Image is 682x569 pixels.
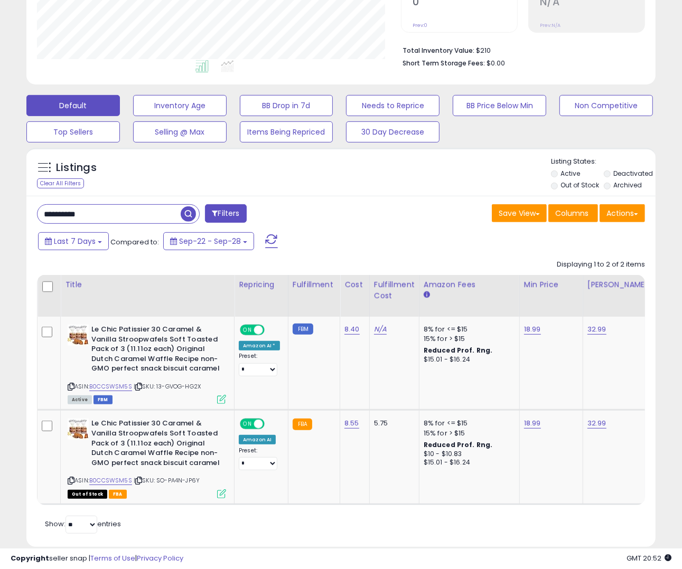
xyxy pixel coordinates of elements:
div: Preset: [239,353,280,376]
a: Privacy Policy [137,553,183,563]
span: Show: entries [45,519,121,529]
span: FBA [109,490,127,499]
label: Out of Stock [560,181,599,189]
div: Clear All Filters [37,178,84,188]
div: $15.01 - $16.24 [424,355,511,364]
label: Deactivated [613,169,653,178]
div: 15% for > $15 [424,334,511,344]
span: 2025-10-7 20:52 GMT [627,553,671,563]
a: N/A [374,324,387,335]
img: 51L0HbFtwnL._SL40_.jpg [68,325,89,346]
a: 18.99 [524,418,541,429]
div: Amazon AI [239,435,276,444]
span: OFF [263,326,280,335]
div: 8% for <= $15 [424,419,511,428]
div: Amazon Fees [424,279,515,290]
label: Archived [613,181,642,189]
a: 8.40 [344,324,360,335]
span: Compared to: [110,237,159,247]
div: Displaying 1 to 2 of 2 items [557,260,645,270]
div: Min Price [524,279,578,290]
button: Non Competitive [559,95,653,116]
div: ASIN: [68,325,226,403]
h5: Listings [56,160,97,175]
div: Fulfillment Cost [374,279,415,301]
small: FBA [293,419,312,430]
div: seller snap | | [11,554,183,564]
p: Listing States: [551,157,656,167]
span: | SKU: 13-GVOG-HG2X [134,382,201,391]
div: $15.01 - $16.24 [424,458,511,467]
div: Title [65,279,230,290]
b: Le Chic Patissier 30 Caramel & Vanilla Stroopwafels Soft Toasted Pack of 3 (11.11oz each) Origina... [91,419,220,470]
span: All listings currently available for purchase on Amazon [68,395,92,404]
a: 8.55 [344,418,359,429]
a: B0CCSWSM5S [89,382,132,391]
a: 18.99 [524,324,541,335]
strong: Copyright [11,553,49,563]
span: ON [241,420,254,429]
a: Terms of Use [90,553,135,563]
span: Columns [555,208,588,219]
small: Amazon Fees. [424,290,430,300]
b: Short Term Storage Fees: [403,59,485,68]
a: 32.99 [587,324,606,335]
button: Columns [548,204,598,222]
a: B0CCSWSM5S [89,476,132,485]
button: Inventory Age [133,95,227,116]
small: Prev: N/A [540,22,560,29]
button: BB Price Below Min [453,95,546,116]
label: Active [560,169,580,178]
b: Le Chic Patissier 30 Caramel & Vanilla Stroopwafels Soft Toasted Pack of 3 (11.11oz each) Origina... [91,325,220,376]
button: Items Being Repriced [240,121,333,143]
div: $10 - $10.83 [424,450,511,459]
b: Reduced Prof. Rng. [424,440,493,449]
div: ASIN: [68,419,226,497]
span: | SKU: SO-PA4N-JP6Y [134,476,200,485]
li: $210 [403,43,637,56]
a: 32.99 [587,418,606,429]
span: OFF [263,420,280,429]
button: Filters [205,204,246,223]
button: Needs to Reprice [346,95,440,116]
b: Total Inventory Value: [403,46,474,55]
b: Reduced Prof. Rng. [424,346,493,355]
button: Actions [600,204,645,222]
div: Fulfillment [293,279,335,290]
div: Repricing [239,279,284,290]
div: 8% for <= $15 [424,325,511,334]
div: Amazon AI * [239,341,280,350]
span: All listings that are currently out of stock and unavailable for purchase on Amazon [68,490,107,499]
small: FBM [293,324,313,335]
button: Save View [492,204,547,222]
div: Preset: [239,447,280,471]
span: ON [241,326,254,335]
button: Last 7 Days [38,232,109,250]
button: Top Sellers [26,121,120,143]
div: Cost [344,279,365,290]
div: 5.75 [374,419,411,428]
button: 30 Day Decrease [346,121,440,143]
small: Prev: 0 [413,22,427,29]
span: Last 7 Days [54,236,96,246]
button: BB Drop in 7d [240,95,333,116]
button: Sep-22 - Sep-28 [163,232,254,250]
button: Default [26,95,120,116]
img: 51L0HbFtwnL._SL40_.jpg [68,419,89,440]
span: FBM [94,395,113,404]
span: Sep-22 - Sep-28 [179,236,241,246]
div: 15% for > $15 [424,429,511,438]
button: Selling @ Max [133,121,227,143]
div: [PERSON_NAME] [587,279,650,290]
span: $0.00 [487,58,505,68]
